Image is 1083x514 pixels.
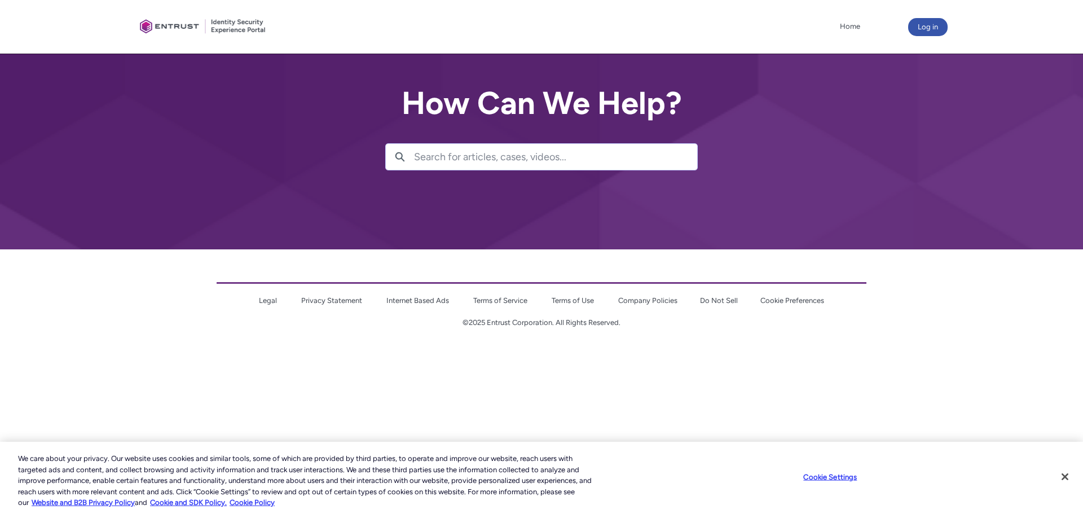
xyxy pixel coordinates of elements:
[1053,464,1077,489] button: Close
[150,498,227,507] a: Cookie and SDK Policy.
[908,18,948,36] button: Log in
[385,86,698,121] h2: How Can We Help?
[230,498,275,507] a: Cookie Policy
[18,453,596,508] div: We care about your privacy. Our website uses cookies and similar tools, some of which are provide...
[386,296,449,305] a: Internet Based Ads
[760,296,824,305] a: Cookie Preferences
[473,296,527,305] a: Terms of Service
[259,296,277,305] a: Legal
[386,144,414,170] button: Search
[618,296,677,305] a: Company Policies
[32,498,135,507] a: More information about our cookie policy., opens in a new tab
[795,466,865,489] button: Cookie Settings
[217,317,866,328] p: ©2025 Entrust Corporation. All Rights Reserved.
[552,296,594,305] a: Terms of Use
[700,296,738,305] a: Do Not Sell
[837,18,863,35] a: Home
[414,144,697,170] input: Search for articles, cases, videos...
[301,296,362,305] a: Privacy Statement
